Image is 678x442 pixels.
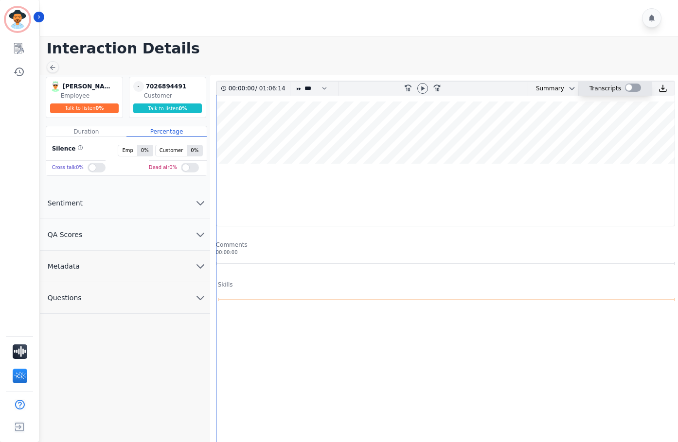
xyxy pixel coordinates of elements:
div: Silence [50,145,84,156]
span: 0 % [187,145,202,156]
div: Employee [61,92,121,100]
svg: chevron down [195,197,206,209]
div: Skills [218,281,233,289]
span: Sentiment [40,198,90,208]
button: QA Scores chevron down [40,219,210,251]
span: Questions [40,293,89,303]
div: Talk to listen [50,103,119,113]
div: 7026894491 [146,81,195,92]
div: Percentage [126,126,207,137]
svg: chevron down [568,85,576,92]
div: 00:00:00 [229,82,255,96]
div: [PERSON_NAME] [63,81,111,92]
div: Summary [528,82,564,96]
div: / [229,82,288,96]
span: QA Scores [40,230,90,239]
button: Questions chevron down [40,282,210,314]
span: 0 % [137,145,153,156]
span: - [133,81,144,92]
div: 01:06:14 [257,82,284,96]
div: Customer [144,92,204,100]
svg: chevron down [195,292,206,304]
div: 00:00:00 [216,249,675,256]
span: Metadata [40,261,88,271]
span: 0 % [95,105,104,111]
span: Emp [118,145,137,156]
svg: chevron down [195,260,206,272]
h1: Interaction Details [47,40,678,57]
div: Talk to listen [133,103,202,113]
div: Transcripts [589,82,621,96]
svg: chevron down [195,229,206,240]
button: Sentiment chevron down [40,187,210,219]
span: Customer [156,145,187,156]
div: Cross talk 0 % [52,161,84,175]
img: download audio [659,84,667,93]
div: Comments [216,241,675,249]
button: Metadata chevron down [40,251,210,282]
div: Dead air 0 % [149,161,177,175]
span: 0 % [178,106,187,111]
div: Duration [46,126,126,137]
button: chevron down [564,85,576,92]
img: Bordered avatar [6,8,29,31]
